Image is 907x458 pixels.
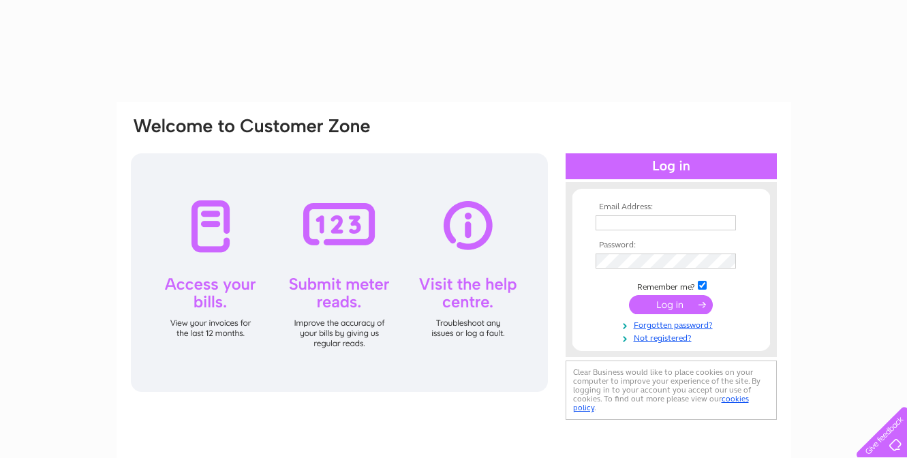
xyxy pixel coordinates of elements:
[573,394,749,412] a: cookies policy
[596,318,750,331] a: Forgotten password?
[566,361,777,420] div: Clear Business would like to place cookies on your computer to improve your experience of the sit...
[592,279,750,292] td: Remember me?
[596,331,750,343] a: Not registered?
[629,295,713,314] input: Submit
[592,202,750,212] th: Email Address:
[592,241,750,250] th: Password:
